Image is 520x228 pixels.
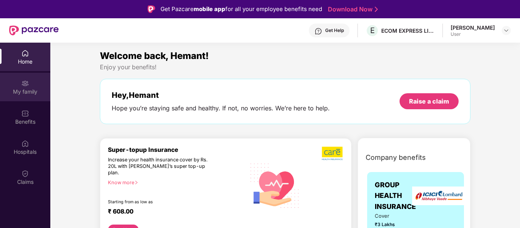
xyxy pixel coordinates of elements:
[381,27,435,34] div: ECOM EXPRESS LIMITED
[194,5,225,13] strong: mobile app
[315,27,322,35] img: svg+xml;base64,PHN2ZyBpZD0iSGVscC0zMngzMiIgeG1sbnM9Imh0dHA6Ly93d3cudzMub3JnLzIwMDAvc3ZnIiB3aWR0aD...
[21,170,29,177] img: svg+xml;base64,PHN2ZyBpZD0iQ2xhaW0iIHhtbG5zPSJodHRwOi8vd3d3LnczLm9yZy8yMDAwL3N2ZyIgd2lkdGg9IjIwIi...
[325,27,344,33] div: Get Help
[21,110,29,117] img: svg+xml;base64,PHN2ZyBpZD0iQmVuZWZpdHMiIHhtbG5zPSJodHRwOi8vd3d3LnczLm9yZy8yMDAwL3N2ZyIgd2lkdGg9Ij...
[375,221,411,228] span: ₹3 Lakhs
[412,187,465,205] img: insurerLogo
[108,199,213,205] div: Starting from as low as
[451,31,495,37] div: User
[112,104,330,112] div: Hope you’re staying safe and healthy. If not, no worries. We’re here to help.
[375,180,416,212] span: GROUP HEALTH INSURANCE
[246,155,305,215] img: svg+xml;base64,PHN2ZyB4bWxucz0iaHR0cDovL3d3dy53My5vcmcvMjAwMC9zdmciIHhtbG5zOnhsaW5rPSJodHRwOi8vd3...
[322,146,343,161] img: b5dec4f62d2307b9de63beb79f102df3.png
[503,27,509,33] img: svg+xml;base64,PHN2ZyBpZD0iRHJvcGRvd24tMzJ4MzIiIHhtbG5zPSJodHRwOi8vd3d3LnczLm9yZy8yMDAwL3N2ZyIgd2...
[100,50,209,61] span: Welcome back, Hemant!
[409,97,449,105] div: Raise a claim
[375,212,411,220] span: Cover
[108,180,241,185] div: Know more
[21,80,29,87] img: svg+xml;base64,PHN2ZyB3aWR0aD0iMjAiIGhlaWdodD0iMjAiIHZpZXdCb3g9IjAgMCAyMCAyMCIgZmlsbD0ibm9uZSIgeG...
[21,49,29,57] img: svg+xml;base64,PHN2ZyBpZD0iSG9tZSIgeG1sbnM9Imh0dHA6Ly93d3cudzMub3JnLzIwMDAvc3ZnIiB3aWR0aD0iMjAiIG...
[160,5,322,14] div: Get Pazcare for all your employee benefits need
[108,208,238,217] div: ₹ 608.00
[21,140,29,147] img: svg+xml;base64,PHN2ZyBpZD0iSG9zcGl0YWxzIiB4bWxucz0iaHR0cDovL3d3dy53My5vcmcvMjAwMC9zdmciIHdpZHRoPS...
[366,152,426,163] span: Company benefits
[148,5,155,13] img: Logo
[451,24,495,31] div: [PERSON_NAME]
[134,180,138,185] span: right
[328,5,376,13] a: Download Now
[375,5,378,13] img: Stroke
[108,157,212,176] div: Increase your health insurance cover by Rs. 20L with [PERSON_NAME]’s super top-up plan.
[370,26,375,35] span: E
[100,63,470,71] div: Enjoy your benefits!
[108,146,246,153] div: Super-topup Insurance
[112,91,330,100] div: Hey, Hemant
[9,26,59,35] img: New Pazcare Logo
